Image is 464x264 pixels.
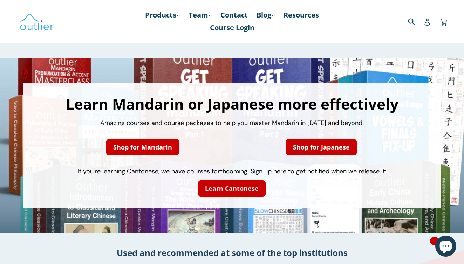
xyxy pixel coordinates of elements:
img: Outlier Linguistics [19,11,54,32]
span: If you're learning Cantonese, we have courses forthcoming. Sign up here to get notified when we r... [78,167,387,175]
a: Team [185,9,215,21]
a: Resources [280,9,322,21]
a: Learn Cantonese [198,180,266,197]
h1: Learn Mandarin or Japanese more effectively [30,97,434,111]
inbox-online-store-chat: Shopify online store chat [433,236,458,258]
a: Shop for Mandarin [106,139,179,155]
a: Contact [217,9,251,21]
a: Course Login [206,21,258,34]
a: Blog [253,9,278,21]
input: Search [406,14,425,28]
a: Products [142,9,183,21]
span: Amazing courses and course packages to help you master Mandarin in [DATE] and beyond! [100,119,364,127]
a: Shop for Japanese [286,139,357,155]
